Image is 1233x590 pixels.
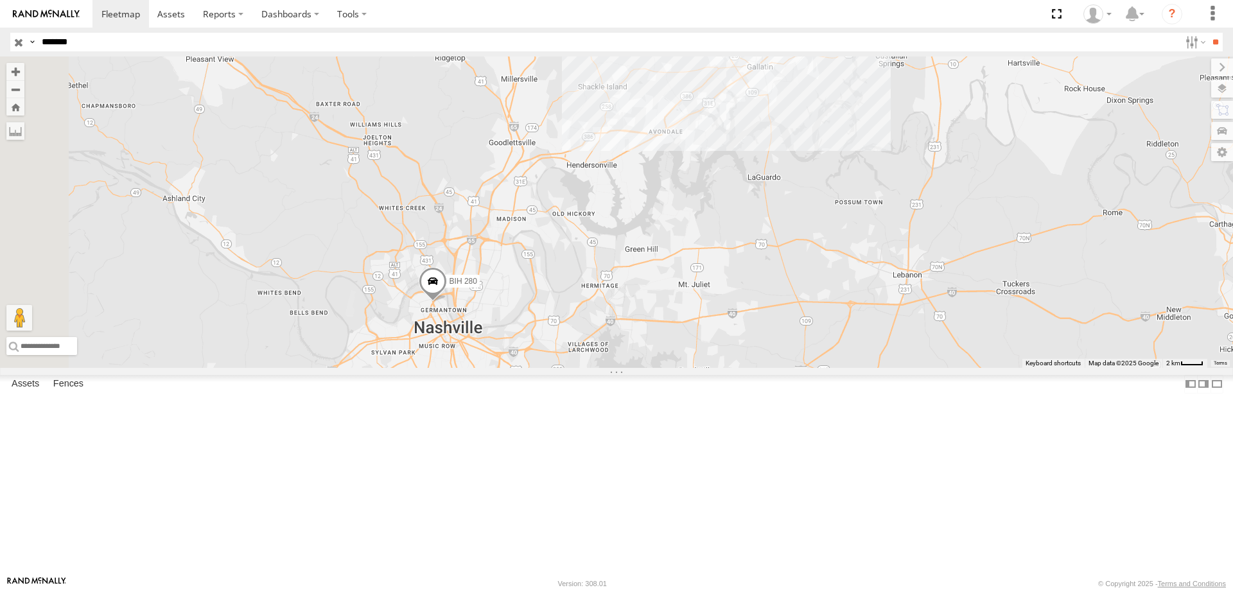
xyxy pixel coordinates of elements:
i: ? [1162,4,1182,24]
button: Zoom Home [6,98,24,116]
div: Version: 308.01 [558,580,607,587]
label: Measure [6,122,24,140]
a: Terms and Conditions [1158,580,1226,587]
span: BIH 280 [450,277,477,286]
img: rand-logo.svg [13,10,80,19]
label: Hide Summary Table [1211,375,1223,394]
label: Dock Summary Table to the Right [1197,375,1210,394]
button: Map Scale: 2 km per 32 pixels [1162,359,1207,368]
label: Map Settings [1211,143,1233,161]
label: Search Filter Options [1180,33,1208,51]
button: Keyboard shortcuts [1026,359,1081,368]
span: Map data ©2025 Google [1089,360,1159,367]
label: Search Query [27,33,37,51]
button: Drag Pegman onto the map to open Street View [6,305,32,331]
a: Terms (opens in new tab) [1214,361,1227,366]
label: Dock Summary Table to the Left [1184,375,1197,394]
a: Visit our Website [7,577,66,590]
button: Zoom in [6,63,24,80]
div: Nele . [1079,4,1116,24]
label: Fences [47,375,90,393]
div: © Copyright 2025 - [1098,580,1226,587]
span: 2 km [1166,360,1180,367]
label: Assets [5,375,46,393]
button: Zoom out [6,80,24,98]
